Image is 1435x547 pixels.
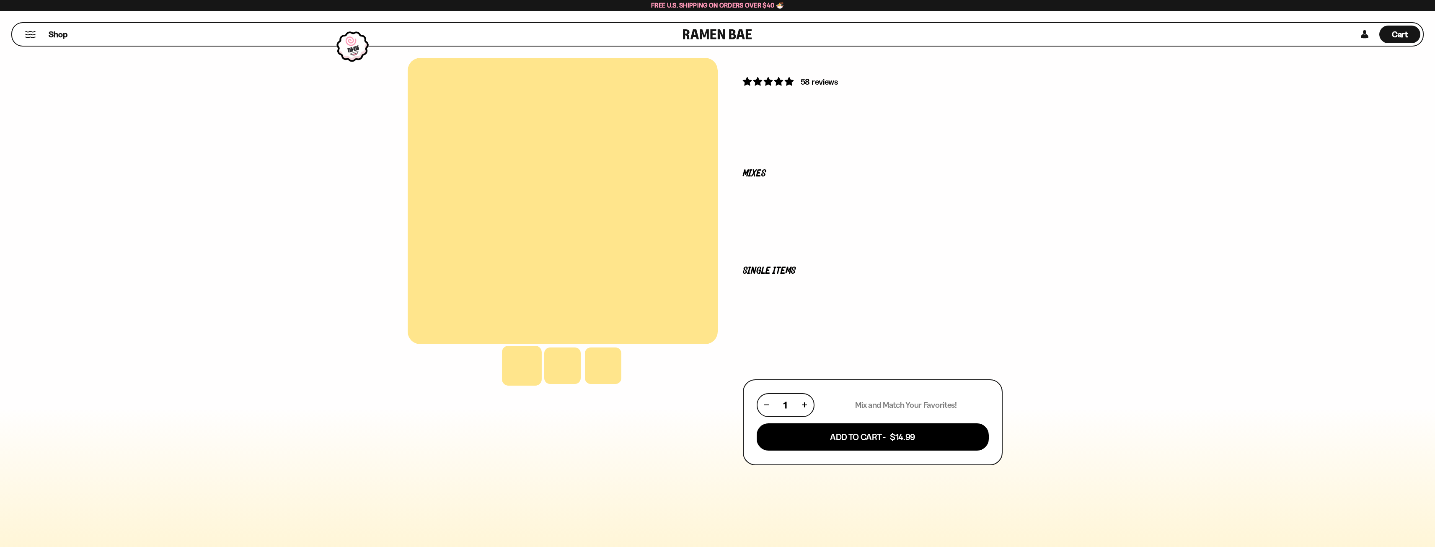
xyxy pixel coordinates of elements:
span: Free U.S. Shipping on Orders over $40 🍜 [651,1,784,9]
p: Single Items [743,267,1003,275]
a: Cart [1379,23,1420,46]
button: Add To Cart - $14.99 [757,423,989,451]
p: Mixes [743,170,1003,178]
span: 1 [783,400,787,410]
span: Cart [1392,29,1408,39]
span: Shop [49,29,67,40]
button: Mobile Menu Trigger [25,31,36,38]
span: 4.83 stars [743,76,795,87]
p: Mix and Match Your Favorites! [855,400,957,410]
span: 58 reviews [801,77,838,87]
a: Shop [49,26,67,43]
